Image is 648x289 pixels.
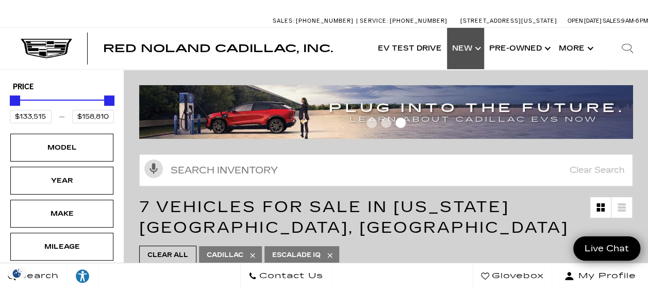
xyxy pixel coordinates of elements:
section: Click to Open Cookie Consent Modal [5,268,29,279]
input: Search Inventory [139,154,633,186]
div: Model [36,142,88,153]
img: ev-blog-post-banners4 [139,85,640,139]
span: [PHONE_NUMBER] [296,18,354,24]
div: MakeMake [10,200,113,228]
a: Pre-Owned [484,28,554,69]
span: Clear All [147,249,188,262]
input: Minimum [10,110,52,123]
span: 9 AM-6 PM [621,18,648,24]
div: Year [36,175,88,186]
span: My Profile [574,269,636,283]
button: More [554,28,596,69]
a: Live Chat [573,236,640,261]
span: Cadillac [207,249,243,262]
span: Contact Us [257,269,323,283]
div: Minimum Price [10,95,20,106]
div: MileageMileage [10,233,113,261]
a: EV Test Drive [373,28,447,69]
a: Glovebox [473,263,552,289]
span: Service: [360,18,388,24]
a: Sales: [PHONE_NUMBER] [273,18,356,24]
a: Service: [PHONE_NUMBER] [356,18,450,24]
div: Price [10,92,114,123]
span: Search [16,269,59,283]
span: Open [DATE] [568,18,602,24]
span: Red Noland Cadillac, Inc. [103,42,333,55]
span: Go to slide 2 [381,118,391,128]
span: [PHONE_NUMBER] [390,18,447,24]
input: Maximum [72,110,114,123]
a: [STREET_ADDRESS][US_STATE] [460,18,557,24]
div: YearYear [10,167,113,195]
span: Live Chat [579,243,634,254]
button: Open user profile menu [552,263,648,289]
div: ModelModel [10,134,113,162]
img: Opt-Out Icon [5,268,29,279]
div: Mileage [36,241,88,252]
span: Glovebox [489,269,544,283]
div: Search [607,28,648,69]
span: Sales: [603,18,621,24]
div: Make [36,208,88,219]
span: Go to slide 3 [395,118,406,128]
span: Sales: [273,18,294,24]
h5: Price [13,83,111,92]
span: 7 Vehicles for Sale in [US_STATE][GEOGRAPHIC_DATA], [GEOGRAPHIC_DATA] [139,198,568,237]
div: Explore your accessibility options [67,268,98,284]
svg: Click to toggle on voice search [144,159,163,178]
a: Red Noland Cadillac, Inc. [103,43,333,54]
div: Maximum Price [104,95,114,106]
a: Grid View [590,197,611,218]
a: Contact Us [240,263,331,289]
a: Explore your accessibility options [67,263,98,289]
span: Escalade IQ [272,249,321,262]
img: Cadillac Dark Logo with Cadillac White Text [21,39,72,58]
span: Go to slide 1 [367,118,377,128]
a: New [447,28,484,69]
